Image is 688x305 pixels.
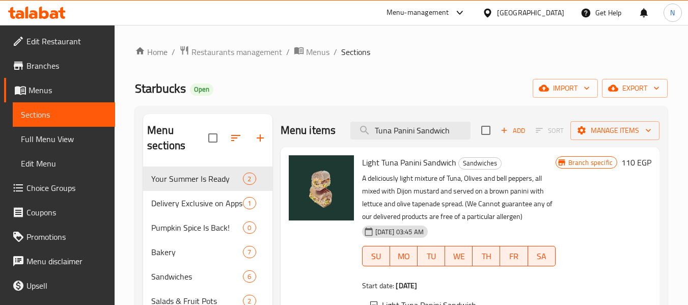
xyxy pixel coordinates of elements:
span: Sections [341,46,370,58]
div: Delivery Exclusive on Apps1 [143,191,272,215]
span: 1 [243,199,255,208]
span: Add item [497,123,529,138]
span: Menus [306,46,329,58]
span: Bakery [151,246,243,258]
span: Sandwiches [459,157,501,169]
span: Edit Menu [21,157,107,170]
input: search [350,122,471,140]
span: Menu disclaimer [26,255,107,267]
b: [DATE] [396,279,417,292]
button: MO [390,246,418,266]
div: Menu-management [387,7,449,19]
a: Home [135,46,168,58]
a: Upsell [4,273,115,298]
div: Sandwiches6 [143,264,272,289]
span: Upsell [26,280,107,292]
span: Sections [21,108,107,121]
span: MO [394,249,414,264]
button: Add [497,123,529,138]
div: Your Summer Is Ready2 [143,167,272,191]
span: Edit Restaurant [26,35,107,47]
span: Select section first [529,123,570,138]
span: Open [190,85,213,94]
button: import [533,79,598,98]
a: Edit Menu [13,151,115,176]
h2: Menu items [281,123,336,138]
a: Menus [4,78,115,102]
a: Choice Groups [4,176,115,200]
button: export [602,79,668,98]
span: FR [504,249,524,264]
span: Coupons [26,206,107,218]
div: items [243,173,256,185]
span: Delivery Exclusive on Apps [151,197,243,209]
button: TU [418,246,445,266]
span: Restaurants management [191,46,282,58]
span: Branches [26,60,107,72]
button: Add section [248,126,272,150]
a: Sections [13,102,115,127]
button: TH [473,246,500,266]
span: Light Tuna Panini Sandwich [362,155,456,170]
span: Menus [29,84,107,96]
div: items [243,246,256,258]
span: import [541,82,590,95]
span: N [670,7,675,18]
span: Your Summer Is Ready [151,173,243,185]
span: SU [367,249,386,264]
div: Pumpkin Spice Is Back!0 [143,215,272,240]
span: 2 [243,174,255,184]
span: Add [499,125,527,136]
span: [DATE] 03:45 AM [371,227,428,237]
a: Promotions [4,225,115,249]
span: Starbucks [135,77,186,100]
span: Pumpkin Spice Is Back! [151,221,243,234]
a: Full Menu View [13,127,115,151]
h6: 110 EGP [621,155,651,170]
span: export [610,82,659,95]
button: Manage items [570,121,659,140]
span: Select all sections [202,127,224,149]
a: Branches [4,53,115,78]
button: SA [528,246,556,266]
a: Coupons [4,200,115,225]
span: Full Menu View [21,133,107,145]
span: 7 [243,247,255,257]
a: Edit Restaurant [4,29,115,53]
li: / [172,46,175,58]
span: 6 [243,272,255,282]
nav: breadcrumb [135,45,668,59]
a: Menus [294,45,329,59]
li: / [334,46,337,58]
a: Restaurants management [179,45,282,59]
button: WE [445,246,473,266]
div: [GEOGRAPHIC_DATA] [497,7,564,18]
span: TU [422,249,441,264]
span: TH [477,249,496,264]
div: Sandwiches [458,157,502,170]
span: SA [532,249,552,264]
span: Branch specific [564,158,617,168]
span: Start date: [362,279,395,292]
span: Choice Groups [26,182,107,194]
span: Sandwiches [151,270,243,283]
span: Sort sections [224,126,248,150]
img: Light Tuna Panini Sandwich [289,155,354,220]
button: FR [500,246,528,266]
span: Manage items [579,124,651,137]
a: Menu disclaimer [4,249,115,273]
h2: Menu sections [147,123,208,153]
div: items [243,221,256,234]
span: 0 [243,223,255,233]
button: SU [362,246,390,266]
span: Select section [475,120,497,141]
div: items [243,197,256,209]
div: Bakery7 [143,240,272,264]
span: WE [449,249,469,264]
span: Promotions [26,231,107,243]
